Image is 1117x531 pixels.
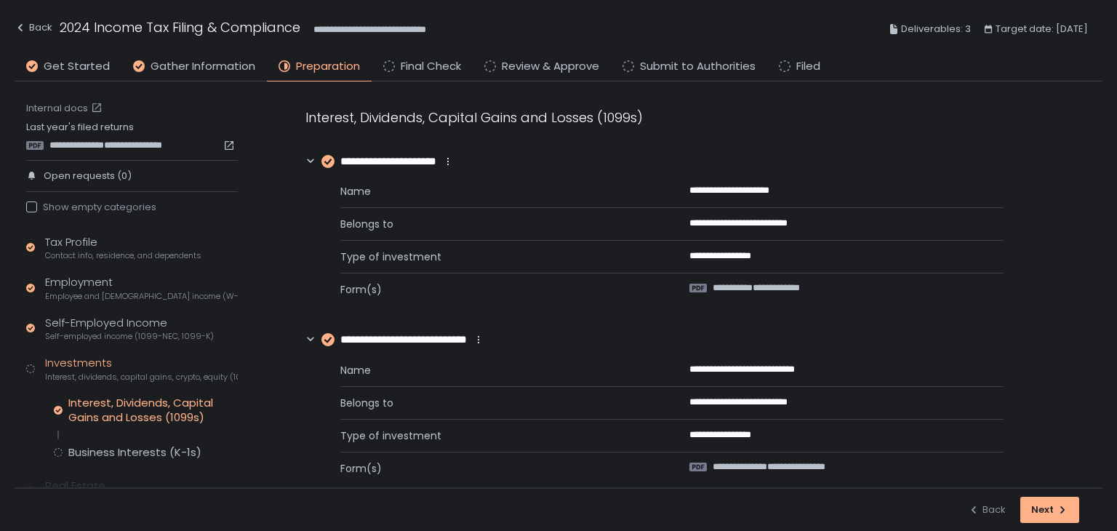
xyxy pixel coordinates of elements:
[45,274,238,302] div: Employment
[45,315,214,343] div: Self-Employed Income
[151,58,255,75] span: Gather Information
[340,461,654,476] span: Form(s)
[340,217,654,231] span: Belongs to
[60,17,300,37] h1: 2024 Income Tax Filing & Compliance
[901,20,971,38] span: Deliverables: 3
[45,291,238,302] span: Employee and [DEMOGRAPHIC_DATA] income (W-2s)
[45,250,201,261] span: Contact info, residence, and dependents
[340,184,654,199] span: Name
[44,58,110,75] span: Get Started
[44,169,132,183] span: Open requests (0)
[45,372,238,383] span: Interest, dividends, capital gains, crypto, equity (1099s, K-1s)
[340,282,654,297] span: Form(s)
[26,102,105,115] a: Internal docs
[640,58,756,75] span: Submit to Authorities
[340,428,654,443] span: Type of investment
[401,58,461,75] span: Final Check
[1020,497,1079,523] button: Next
[502,58,599,75] span: Review & Approve
[15,17,52,41] button: Back
[45,234,201,262] div: Tax Profile
[26,121,238,151] div: Last year's filed returns
[340,363,654,378] span: Name
[296,58,360,75] span: Preparation
[340,249,654,264] span: Type of investment
[15,19,52,36] div: Back
[968,497,1006,523] button: Back
[68,396,238,425] div: Interest, Dividends, Capital Gains and Losses (1099s)
[45,478,201,506] div: Real Estate
[305,108,1004,127] div: Interest, Dividends, Capital Gains and Losses (1099s)
[796,58,820,75] span: Filed
[340,396,654,410] span: Belongs to
[968,503,1006,516] div: Back
[996,20,1088,38] span: Target date: [DATE]
[45,355,238,383] div: Investments
[68,445,201,460] div: Business Interests (K-1s)
[1031,503,1068,516] div: Next
[45,331,214,342] span: Self-employed income (1099-NEC, 1099-K)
